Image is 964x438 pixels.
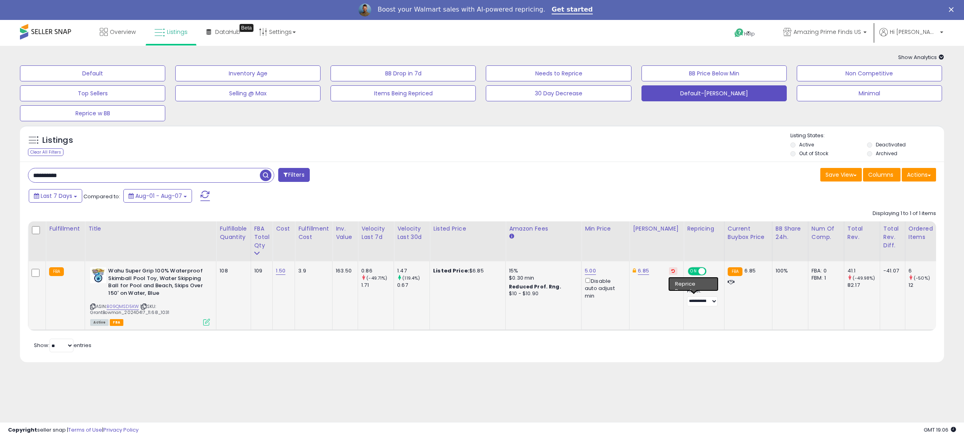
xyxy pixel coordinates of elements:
[863,168,901,182] button: Columns
[744,267,756,274] span: 6.85
[641,85,787,101] button: Default-[PERSON_NAME]
[820,168,862,182] button: Save View
[28,148,63,156] div: Clear All Filters
[402,275,420,281] small: (119.4%)
[876,150,897,157] label: Archived
[331,85,476,101] button: Items Being Repriced
[799,141,814,148] label: Active
[509,274,575,282] div: $0.30 min
[633,225,680,233] div: [PERSON_NAME]
[734,28,744,38] i: Get Help
[509,290,575,297] div: $10 - $10.90
[705,268,718,275] span: OFF
[728,225,769,241] div: Current Buybox Price
[509,267,575,274] div: 15%
[220,225,247,241] div: Fulfillable Quantity
[799,150,828,157] label: Out of Stock
[797,85,942,101] button: Minimal
[585,267,596,275] a: 5.00
[49,225,81,233] div: Fulfillment
[276,225,291,233] div: Cost
[83,193,120,200] span: Compared to:
[278,168,309,182] button: Filters
[361,225,390,241] div: Velocity Last 7d
[909,267,941,274] div: 6
[790,132,944,140] p: Listing States:
[240,24,253,32] div: Tooltip anchor
[890,28,938,36] span: Hi [PERSON_NAME]
[728,22,770,46] a: Help
[873,210,936,217] div: Displaying 1 to 1 of 1 items
[107,303,139,310] a: B09QMSD5KW
[777,20,873,46] a: Amazing Prime Finds US
[909,225,938,241] div: Ordered Items
[638,267,649,275] a: 6.85
[90,303,169,315] span: | SKU: GrantBowman_20240417_11.68_1031
[110,28,136,36] span: Overview
[949,7,957,12] div: Close
[88,225,213,233] div: Title
[220,267,244,274] div: 108
[336,225,354,241] div: Inv. value
[41,192,72,200] span: Last 7 Days
[585,225,626,233] div: Min Price
[366,275,387,281] small: (-49.71%)
[687,288,718,306] div: Preset:
[486,65,631,81] button: Needs to Reprice
[42,135,73,146] h5: Listings
[744,30,755,37] span: Help
[585,276,623,300] div: Disable auto adjust min
[175,65,321,81] button: Inventory Age
[776,225,805,241] div: BB Share 24h.
[90,267,106,283] img: 519GbCCZa3L._SL40_.jpg
[433,225,502,233] div: Listed Price
[486,85,631,101] button: 30 Day Decrease
[29,189,82,203] button: Last 7 Days
[902,168,936,182] button: Actions
[397,225,426,241] div: Velocity Last 30d
[215,28,240,36] span: DataHub
[336,267,352,274] div: 163.50
[794,28,861,36] span: Amazing Prime Finds US
[167,28,188,36] span: Listings
[812,267,838,274] div: FBA: 0
[20,85,165,101] button: Top Sellers
[868,171,893,179] span: Columns
[298,267,326,274] div: 3.9
[776,267,802,274] div: 100%
[812,274,838,282] div: FBM: 1
[687,225,721,233] div: Repricing
[361,282,394,289] div: 1.71
[433,267,469,274] b: Listed Price:
[397,267,430,274] div: 1.47
[135,192,182,200] span: Aug-01 - Aug-07
[123,189,192,203] button: Aug-01 - Aug-07
[254,225,269,250] div: FBA Total Qty
[276,267,285,275] a: 1.50
[254,267,267,274] div: 109
[847,282,880,289] div: 82.17
[687,280,718,287] div: Win BuyBox *
[20,105,165,121] button: Reprice w BB
[879,28,943,46] a: Hi [PERSON_NAME]
[94,20,142,44] a: Overview
[175,85,321,101] button: Selling @ Max
[358,4,371,16] img: Profile image for Adrian
[883,225,902,250] div: Total Rev. Diff.
[689,268,699,275] span: ON
[34,341,91,349] span: Show: entries
[378,6,545,14] div: Boost your Walmart sales with AI-powered repricing.
[509,225,578,233] div: Amazon Fees
[253,20,302,44] a: Settings
[331,65,476,81] button: BB Drop in 7d
[853,275,875,281] small: (-49.98%)
[909,282,941,289] div: 12
[298,225,329,241] div: Fulfillment Cost
[20,65,165,81] button: Default
[847,225,877,241] div: Total Rev.
[914,275,930,281] small: (-50%)
[397,282,430,289] div: 0.67
[361,267,394,274] div: 0.86
[148,20,194,44] a: Listings
[876,141,906,148] label: Deactivated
